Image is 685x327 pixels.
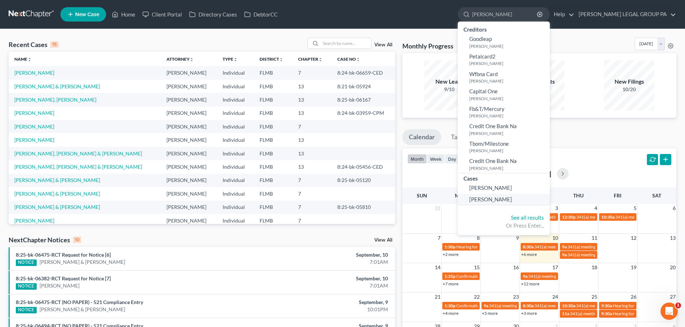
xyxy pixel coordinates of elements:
a: [PERSON_NAME] & [PERSON_NAME] [14,83,100,89]
td: [PERSON_NAME] [161,187,217,200]
div: New Leads [424,78,475,86]
td: Individual [217,147,254,160]
span: Fri [614,192,621,198]
div: 7:01AM [269,258,388,266]
iframe: Intercom live chat [661,303,678,320]
span: New Case [75,12,99,17]
span: 11 [591,234,598,242]
td: FLMB [254,80,292,93]
a: Chapterunfold_more [298,56,323,62]
span: [PERSON_NAME] [469,184,512,191]
td: 13 [292,107,332,120]
td: FLMB [254,187,292,200]
a: [PERSON_NAME] [40,282,79,289]
td: Individual [217,214,254,227]
a: 8:25-bk-06475-RCT Request for Notice [6] [16,252,111,258]
small: [PERSON_NAME] [469,148,548,154]
span: Goodleap [469,36,492,42]
small: [PERSON_NAME] [469,113,548,119]
a: Tbom/Milestone[PERSON_NAME] [458,138,550,156]
small: [PERSON_NAME] [469,95,548,102]
small: [PERSON_NAME] [469,60,548,66]
a: Wfbna Card[PERSON_NAME] [458,69,550,86]
div: 15 [50,41,59,48]
span: 1:30p [444,244,456,249]
i: unfold_more [279,57,283,62]
span: Hearing for [PERSON_NAME] [456,244,512,249]
a: Home [108,8,139,21]
span: Wfbna Card [469,71,498,77]
div: Cases [458,173,550,182]
td: [PERSON_NAME] [161,66,217,79]
a: [PERSON_NAME] [14,123,54,130]
td: [PERSON_NAME] [161,147,217,160]
div: 7:01AM [269,282,388,289]
span: Sun [417,192,427,198]
a: Districtunfold_more [260,56,283,62]
span: 9:30a [601,311,612,316]
td: 8:25-bk-06167 [332,93,395,106]
a: [PERSON_NAME] [14,70,54,76]
a: View All [374,42,392,47]
td: 13 [292,80,332,93]
span: 10 [552,234,559,242]
a: [PERSON_NAME], [PERSON_NAME] & [PERSON_NAME] [14,150,142,157]
span: 9 [515,234,520,242]
a: Calendar [402,129,441,145]
a: +4 more [443,310,458,316]
span: Petalcard2 [469,53,496,60]
td: FLMB [254,107,292,120]
span: 12:30p [562,214,576,220]
a: Petalcard2[PERSON_NAME] [458,51,550,69]
span: 9a [484,303,488,308]
a: +3 more [521,310,537,316]
a: [PERSON_NAME] [14,218,54,224]
a: [PERSON_NAME] [458,182,550,193]
span: 20 [669,263,676,272]
span: 19 [630,263,637,272]
td: 8:24-bk-05456-CED [332,160,395,173]
td: 8:25-bk-05810 [332,201,395,214]
a: [PERSON_NAME] & [PERSON_NAME] [14,177,100,183]
div: New Filings [604,78,654,86]
span: 23 [512,293,520,301]
td: [PERSON_NAME] [161,174,217,187]
span: 8:30a [523,244,534,249]
a: [PERSON_NAME] & [PERSON_NAME] [40,258,125,266]
span: 10:30a [562,303,575,308]
td: 13 [292,133,332,146]
td: Individual [217,66,254,79]
td: 13 [292,160,332,173]
a: Attorneyunfold_more [166,56,194,62]
span: Sat [652,192,661,198]
div: 9/10 [424,86,475,93]
td: Individual [217,133,254,146]
i: unfold_more [233,57,238,62]
span: 14 [434,263,441,272]
div: Or Press Enter... [463,222,544,229]
span: 8:30a [523,303,534,308]
td: 8:21-bk-05924 [332,80,395,93]
a: Tasks [444,129,473,145]
span: 4 [594,204,598,212]
a: Help [550,8,574,21]
span: Credit One Bank Na [469,158,517,164]
span: 8 [476,234,480,242]
a: DebtorCC [241,8,281,21]
a: [PERSON_NAME] [458,194,550,205]
td: [PERSON_NAME] [161,80,217,93]
span: 18 [591,263,598,272]
span: 1:30p [444,303,456,308]
button: week [427,154,445,164]
span: 24 [552,293,559,301]
span: 15 [473,263,480,272]
td: Individual [217,120,254,133]
span: Confirmation Hearing for [PERSON_NAME] & [PERSON_NAME] [456,274,577,279]
span: 1 [675,303,681,308]
td: Individual [217,160,254,173]
div: September, 10 [269,275,388,282]
span: 27 [669,293,676,301]
td: Individual [217,187,254,200]
a: Case Nounfold_more [337,56,360,62]
div: NextChapter Notices [9,235,81,244]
